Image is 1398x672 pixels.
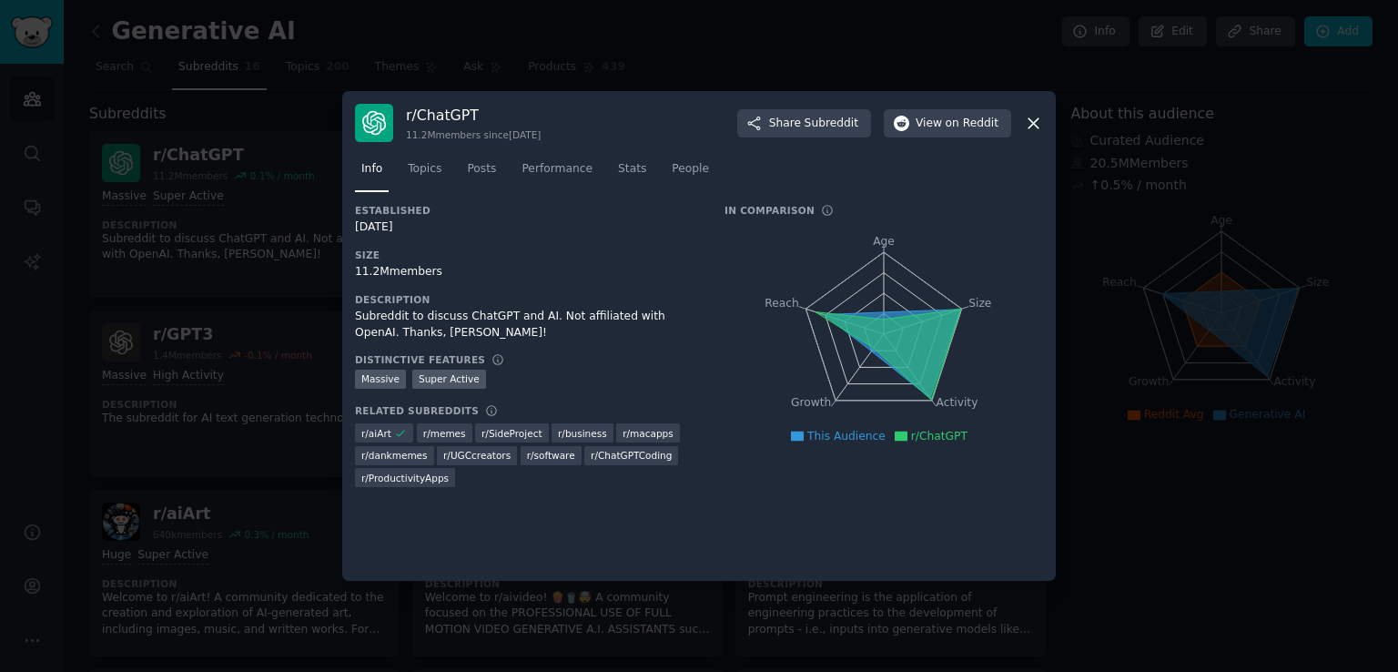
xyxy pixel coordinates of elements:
[401,155,448,192] a: Topics
[558,427,607,440] span: r/ business
[361,427,391,440] span: r/ aiArt
[481,427,542,440] span: r/ SideProject
[355,309,699,341] div: Subreddit to discuss ChatGPT and AI. Not affiliated with OpenAI. Thanks, [PERSON_NAME]!
[724,204,815,217] h3: In Comparison
[527,449,575,462] span: r/ software
[408,161,441,178] span: Topics
[355,155,389,192] a: Info
[355,104,393,142] img: ChatGPT
[522,161,593,178] span: Performance
[423,427,466,440] span: r/ memes
[769,116,858,132] span: Share
[406,128,541,141] div: 11.2M members since [DATE]
[355,264,699,280] div: 11.2M members
[443,449,511,462] span: r/ UGCcreators
[672,161,709,178] span: People
[737,109,871,138] button: ShareSubreddit
[968,297,991,310] tspan: Size
[412,370,486,389] div: Super Active
[805,116,858,132] span: Subreddit
[361,449,428,462] span: r/ dankmemes
[618,161,646,178] span: Stats
[355,404,479,417] h3: Related Subreddits
[873,235,895,248] tspan: Age
[355,249,699,261] h3: Size
[361,161,382,178] span: Info
[916,116,998,132] span: View
[791,397,831,410] tspan: Growth
[355,353,485,366] h3: Distinctive Features
[623,427,674,440] span: r/ macapps
[765,297,799,310] tspan: Reach
[937,397,978,410] tspan: Activity
[406,106,541,125] h3: r/ ChatGPT
[612,155,653,192] a: Stats
[807,430,886,443] span: This Audience
[884,109,1011,138] button: Viewon Reddit
[355,370,406,389] div: Massive
[946,116,998,132] span: on Reddit
[355,219,699,236] div: [DATE]
[665,155,715,192] a: People
[467,161,496,178] span: Posts
[461,155,502,192] a: Posts
[361,472,449,484] span: r/ ProductivityApps
[911,430,967,443] span: r/ChatGPT
[591,449,672,462] span: r/ ChatGPTCoding
[515,155,599,192] a: Performance
[355,204,699,217] h3: Established
[355,293,699,306] h3: Description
